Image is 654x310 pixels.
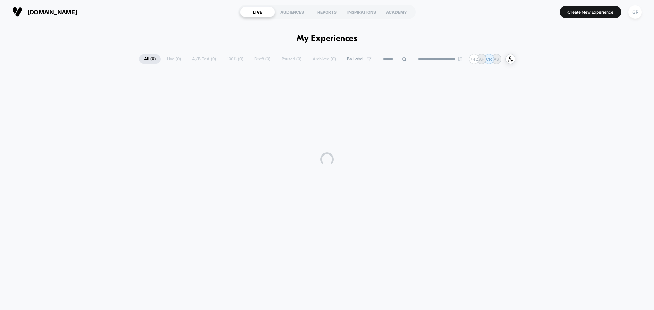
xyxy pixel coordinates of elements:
span: [DOMAIN_NAME] [28,9,77,16]
div: LIVE [240,6,275,17]
img: end [458,57,462,61]
p: CR [486,56,492,62]
button: GR [626,5,644,19]
span: By Label [347,56,363,62]
div: AUDIENCES [275,6,310,17]
button: Create New Experience [560,6,621,18]
span: All ( 0 ) [139,54,161,64]
h1: My Experiences [297,34,358,44]
div: ACADEMY [379,6,414,17]
img: Visually logo [12,7,22,17]
div: GR [628,5,642,19]
div: REPORTS [310,6,344,17]
p: AF [479,56,484,62]
div: INSPIRATIONS [344,6,379,17]
p: AS [494,56,499,62]
div: + 42 [469,54,479,64]
button: [DOMAIN_NAME] [10,6,79,17]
